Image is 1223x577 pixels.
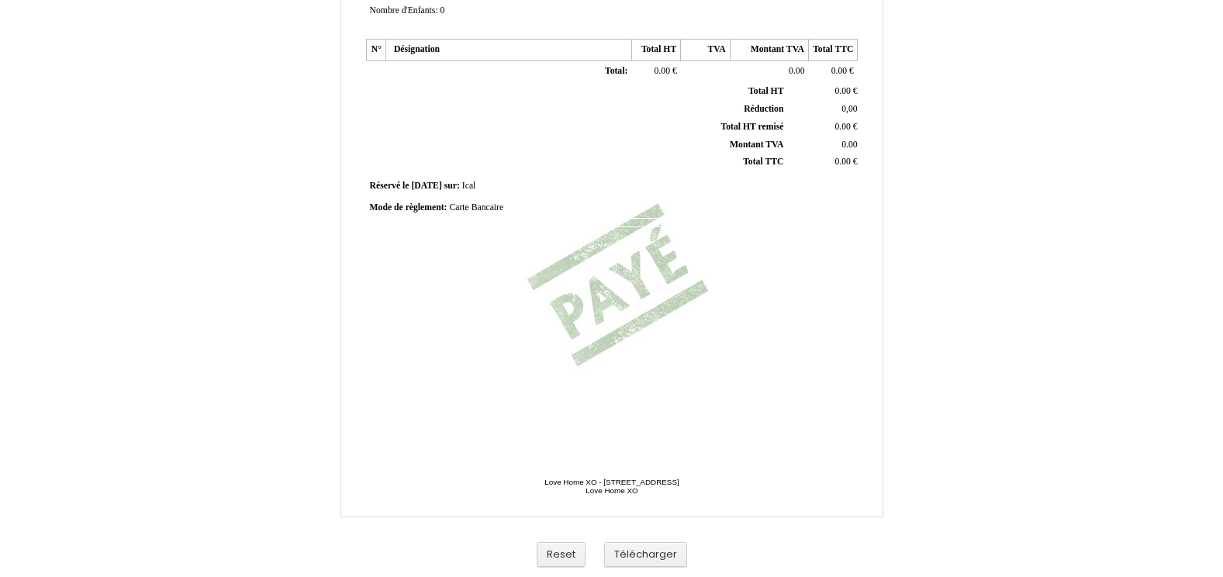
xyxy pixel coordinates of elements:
[743,157,783,167] span: Total TTC
[366,40,385,61] th: N°
[631,40,680,61] th: Total HT
[834,86,850,96] span: 0.00
[720,122,783,132] span: Total HT remisé
[462,181,476,191] span: Ical
[370,181,409,191] span: Réservé le
[544,478,679,486] span: Love Home XO - [STREET_ADDRESS]
[809,40,858,61] th: Total TTC
[605,66,627,76] span: Total:
[841,140,857,150] span: 0.00
[834,122,850,132] span: 0.00
[370,5,438,16] span: Nombre d'Enfants:
[586,486,637,495] span: Love Home XO
[789,66,804,76] span: 0.00
[786,154,860,171] td: €
[748,86,783,96] span: Total HT
[786,83,860,100] td: €
[834,157,850,167] span: 0.00
[385,40,631,61] th: Désignation
[730,140,783,150] span: Montant TVA
[744,104,783,114] span: Réduction
[681,40,730,61] th: TVA
[444,181,460,191] span: sur:
[655,66,670,76] span: 0.00
[730,40,808,61] th: Montant TVA
[449,202,503,212] span: Carte Bancaire
[786,118,860,136] td: €
[440,5,445,16] span: 0
[631,60,680,82] td: €
[841,104,857,114] span: 0,00
[370,202,447,212] span: Mode de règlement:
[831,66,847,76] span: 0.00
[604,542,687,568] button: Télécharger
[411,181,441,191] span: [DATE]
[537,542,586,568] button: Reset
[809,60,858,82] td: €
